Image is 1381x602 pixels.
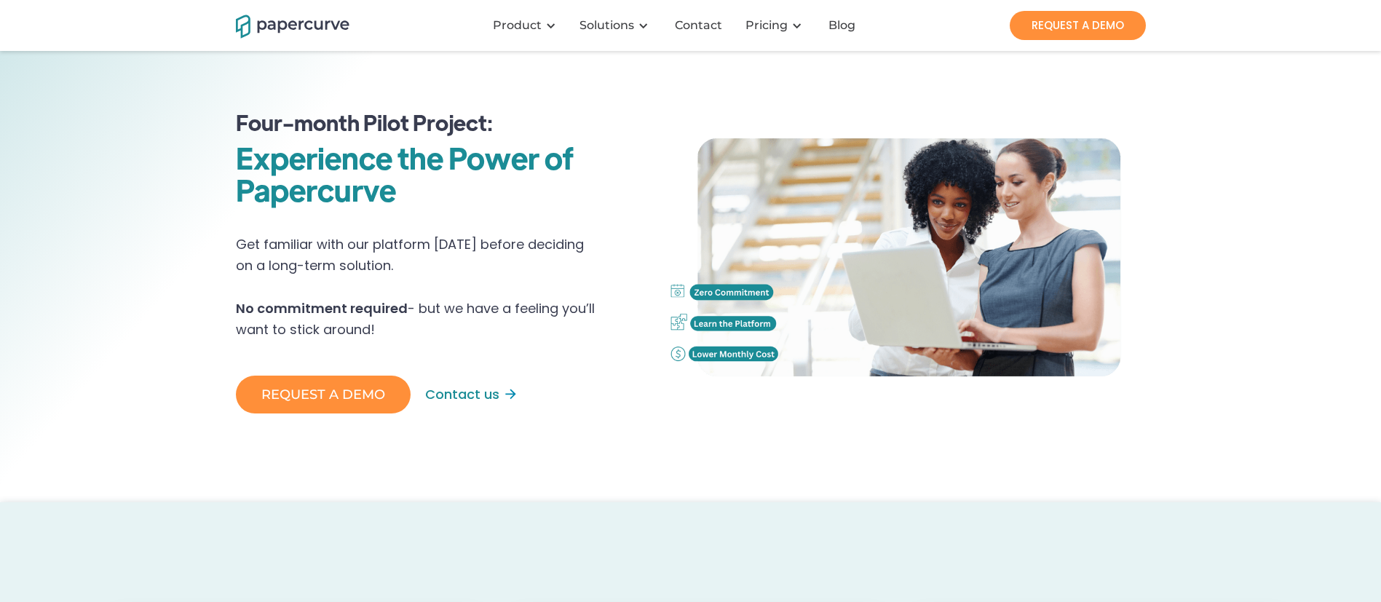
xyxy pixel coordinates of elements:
div: Product [484,4,571,47]
a: Contact us [411,384,516,405]
a: home [236,12,331,38]
a: REQUEST A DEMO [1010,11,1146,40]
img: A screen shot of a user adding a reviewer for a given document. [665,71,1146,444]
h1: Experience the Power of Papercurve [236,141,646,205]
p: Get familiar with our platform [DATE] before deciding on a long-term solution. [236,234,596,284]
div: Solutions [579,18,634,33]
div: Contact [675,18,722,33]
div: Pricing [737,4,817,47]
a: REQUEST A DEMO [236,376,411,413]
strong: No commitment required [236,299,408,317]
div: Contact us [418,384,499,405]
a: Pricing [745,18,788,33]
p: - but we have a feeling you’ll want to stick around! [236,298,596,348]
h1: Four-month Pilot Project: [236,111,646,141]
a: Blog [817,18,870,33]
div: Solutions [571,4,663,47]
a: Contact [663,18,737,33]
div: Blog [828,18,855,33]
div: Product [493,18,542,33]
